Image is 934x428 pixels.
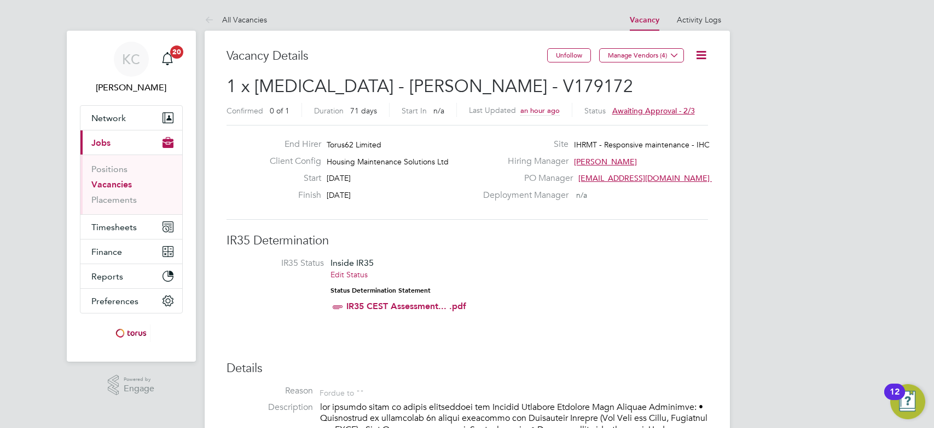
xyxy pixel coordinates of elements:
button: Manage Vendors (4) [599,48,684,62]
span: Jobs [91,138,111,148]
label: Status [584,106,606,116]
span: Housing Maintenance Solutions Ltd [327,157,449,167]
span: 20 [170,45,183,59]
label: Deployment Manager [477,190,568,201]
button: Reports [80,264,182,288]
nav: Main navigation [67,31,196,362]
span: KC [122,52,140,66]
label: Start In [402,106,427,116]
a: Placements [91,195,137,205]
span: 0 of 1 [270,106,289,116]
div: Jobs [80,155,182,214]
a: Vacancies [91,179,132,190]
label: Hiring Manager [477,156,568,167]
span: Reports [91,271,123,282]
span: Network [91,113,126,123]
button: Timesheets [80,215,182,239]
span: n/a [433,106,444,116]
h3: Vacancy Details [227,48,547,64]
span: Timesheets [91,222,137,232]
h3: Details [227,361,708,376]
span: Powered by [124,375,154,384]
label: Start [261,173,321,184]
a: IR35 CEST Assessment... .pdf [346,301,466,311]
label: Site [477,139,568,150]
label: Finish [261,190,321,201]
div: For due to "" [320,385,364,398]
label: IR35 Status [237,258,324,269]
a: Powered byEngage [108,375,154,396]
span: [DATE] [327,190,351,200]
button: Unfollow [547,48,591,62]
label: Last Updated [469,105,516,115]
h3: IR35 Determination [227,233,708,249]
span: Torus62 Limited [327,140,381,150]
strong: Status Determination Statement [330,287,431,294]
span: Inside IR35 [330,258,374,268]
span: Awaiting approval - 2/3 [612,106,695,116]
a: Activity Logs [677,15,721,25]
label: End Hirer [261,139,321,150]
span: [DATE] [327,173,351,183]
button: Preferences [80,289,182,313]
span: Engage [124,384,154,393]
label: Description [227,402,313,413]
button: Finance [80,239,182,264]
span: IHRMT - Responsive maintenance - IHC [574,140,710,150]
label: PO Manager [477,173,573,184]
a: Edit Status [330,270,368,279]
label: Confirmed [227,106,263,116]
label: Duration [314,106,344,116]
img: torus-logo-retina.png [112,324,150,342]
span: Preferences [91,296,138,306]
span: [EMAIL_ADDRESS][DOMAIN_NAME] working@torus.… [578,173,773,183]
div: 12 [890,392,900,406]
span: Kirsty Coburn [80,81,183,94]
a: Go to home page [80,324,183,342]
span: an hour ago [520,106,560,115]
label: Reason [227,385,313,397]
span: [PERSON_NAME] [574,157,637,167]
span: 1 x [MEDICAL_DATA] - [PERSON_NAME] - V179172 [227,76,633,97]
a: Vacancy [630,15,659,25]
a: KC[PERSON_NAME] [80,42,183,94]
button: Jobs [80,130,182,155]
a: 20 [156,42,178,77]
a: All Vacancies [205,15,267,25]
button: Network [80,106,182,130]
label: Client Config [261,156,321,167]
a: Positions [91,164,127,174]
span: 71 days [350,106,377,116]
span: Finance [91,247,122,257]
button: Open Resource Center, 12 new notifications [890,384,925,419]
span: n/a [576,190,587,200]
